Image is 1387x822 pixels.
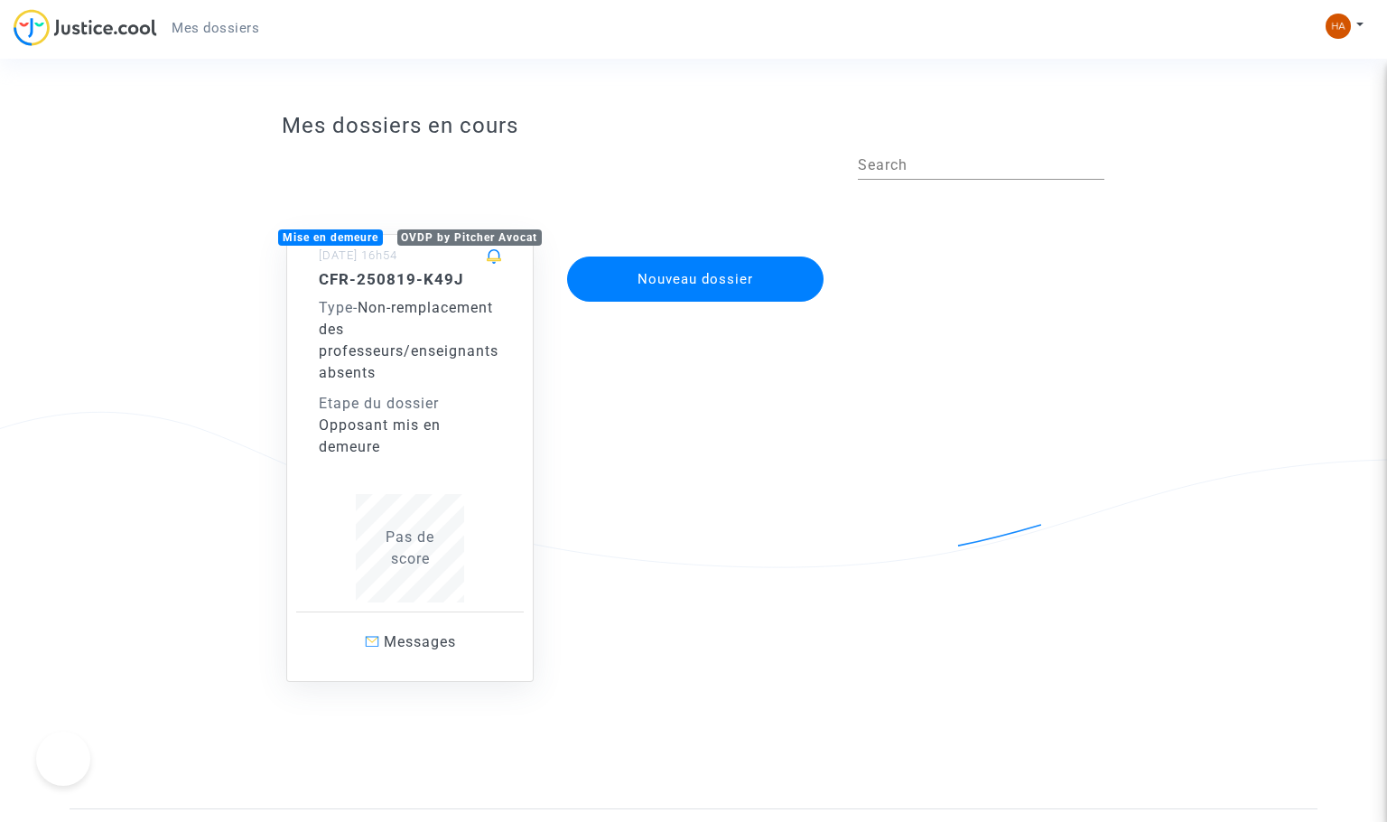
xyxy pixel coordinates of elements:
[14,9,157,46] img: jc-logo.svg
[296,612,524,672] a: Messages
[386,528,434,567] span: Pas de score
[319,299,358,316] span: -
[567,257,824,302] button: Nouveau dossier
[319,248,397,262] small: [DATE] 16h54
[384,633,456,650] span: Messages
[172,20,259,36] span: Mes dossiers
[36,732,90,786] iframe: Help Scout Beacon - Open
[565,245,825,262] a: Nouveau dossier
[278,229,383,246] div: Mise en demeure
[157,14,274,42] a: Mes dossiers
[319,299,498,381] span: Non-remplacement des professeurs/enseignants absents
[319,299,353,316] span: Type
[268,198,552,682] a: Mise en demeureOVDP by Pitcher Avocat[DATE] 16h54CFR-250819-K49JType-Non-remplacement des profess...
[319,415,501,458] div: Opposant mis en demeure
[397,229,543,246] div: OVDP by Pitcher Avocat
[319,393,501,415] div: Etape du dossier
[282,113,1104,139] h3: Mes dossiers en cours
[1326,14,1351,39] img: 4b34ec4eb6f68d98f0eab0e1f1ac274e
[319,270,501,288] h5: CFR-250819-K49J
